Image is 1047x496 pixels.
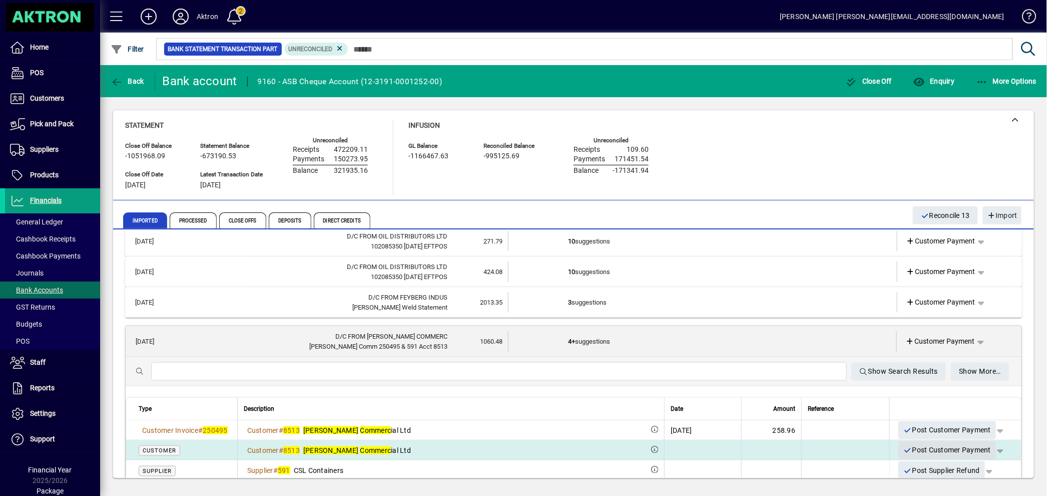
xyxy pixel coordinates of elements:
span: Products [30,171,59,179]
div: D/C FROM OIL DISTRIBUTORS LTD [177,262,448,272]
span: Customer Payment [906,336,975,347]
button: Post Supplier Refund [898,461,985,479]
button: Enquiry [910,72,957,90]
button: Show More… [951,363,1009,381]
mat-expansion-panel-header: [DATE]D/C FROM FEYBERG INDUS[PERSON_NAME] Weld Statement2013.353suggestionsCustomer Payment [125,287,1022,318]
a: Budgets [5,316,100,333]
a: Settings [5,401,100,426]
button: Reconcile 13 [913,206,978,224]
b: 10 [568,237,575,245]
span: Close Off Balance [125,143,185,149]
span: Budgets [10,320,42,328]
button: Back [108,72,147,90]
a: Customer#8513 [244,425,303,436]
label: Unreconciled [313,137,348,144]
span: Filter [111,45,144,53]
span: Supplier [143,468,172,474]
a: Customer Payment [902,333,979,351]
a: Knowledge Base [1014,2,1034,35]
span: # [279,446,283,454]
span: ial Ltd [303,426,411,434]
span: Unreconciled [289,46,333,53]
span: Processed [170,212,217,228]
span: Date [671,403,683,414]
span: Post Customer Payment [903,442,991,458]
a: Reports [5,376,100,401]
label: Unreconciled [594,137,629,144]
span: POS [10,337,30,345]
div: Olsen Comm 250495 & 591 Acct 8513 [178,342,448,352]
span: Cashbook Payments [10,252,81,260]
a: Customer#8513 [244,445,303,456]
span: Deposits [269,212,311,228]
mat-expansion-panel-header: [DATE]D/C FROM OIL DISTRIBUTORS LTD102085350 [DATE] EFTPOS271.7910suggestionsCustomer Payment [125,226,1022,257]
span: Suppliers [30,145,59,153]
span: Supplier [247,466,273,474]
span: Import [987,207,1017,224]
span: More Options [976,77,1037,85]
span: 171451.54 [615,155,649,163]
a: Bank Accounts [5,282,100,299]
span: Financials [30,196,62,204]
span: 2013.35 [480,299,503,306]
em: [PERSON_NAME] [303,426,358,434]
b: 10 [568,268,575,276]
span: Payments [293,155,324,163]
span: Support [30,435,55,443]
a: Cashbook Receipts [5,230,100,247]
span: Latest Transaction Date [200,171,263,178]
span: 472209.11 [334,146,368,154]
td: suggestions [568,292,839,313]
span: # [279,426,283,434]
span: Reference [808,403,834,414]
div: [PERSON_NAME] [PERSON_NAME][EMAIL_ADDRESS][DOMAIN_NAME] [780,9,1004,25]
div: Bank account [163,73,237,89]
span: # [198,426,203,434]
span: Show Search Results [859,363,938,380]
span: Close Off Date [125,171,185,178]
button: Add [133,8,165,26]
span: [DATE] [200,181,221,189]
span: -1051968.09 [125,152,165,160]
td: [DATE] [131,331,178,352]
span: Bank Accounts [10,286,63,294]
span: General Ledger [10,218,63,226]
span: 271.79 [484,237,503,245]
mat-chip: Reconciliation Status: Unreconciled [285,43,348,56]
a: POS [5,333,100,350]
span: -171341.94 [613,167,649,175]
span: GST Returns [10,303,55,311]
a: Support [5,427,100,452]
span: -673190.53 [200,152,236,160]
td: suggestions [568,262,839,282]
span: Close Off [845,77,892,85]
button: Filter [108,40,147,58]
em: 8513 [283,426,300,434]
span: Customer Invoice [142,426,198,434]
a: Products [5,163,100,188]
div: 102085350 19SEP25 EFTPOS [177,272,448,282]
div: Murdoch Weld Statement [177,303,448,313]
span: # [273,466,278,474]
span: Payments [574,155,605,163]
span: GL Balance [408,143,468,149]
button: Close Off [843,72,895,90]
a: Pick and Pack [5,112,100,137]
span: 321935.16 [334,167,368,175]
a: POS [5,61,100,86]
span: Statement Balance [200,143,263,149]
span: Enquiry [913,77,954,85]
span: -1166467.63 [408,152,448,160]
a: Journals [5,265,100,282]
span: Customer Payment [906,236,975,246]
em: Commerc [360,446,391,454]
span: Reconciled Balance [483,143,544,149]
app-page-header-button: Back [100,72,155,90]
a: Staff [5,350,100,375]
td: [DATE] [130,231,177,252]
span: Staff [30,358,46,366]
span: 150273.95 [334,155,368,163]
span: POS [30,69,44,77]
span: Back [111,77,144,85]
span: Home [30,43,49,51]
